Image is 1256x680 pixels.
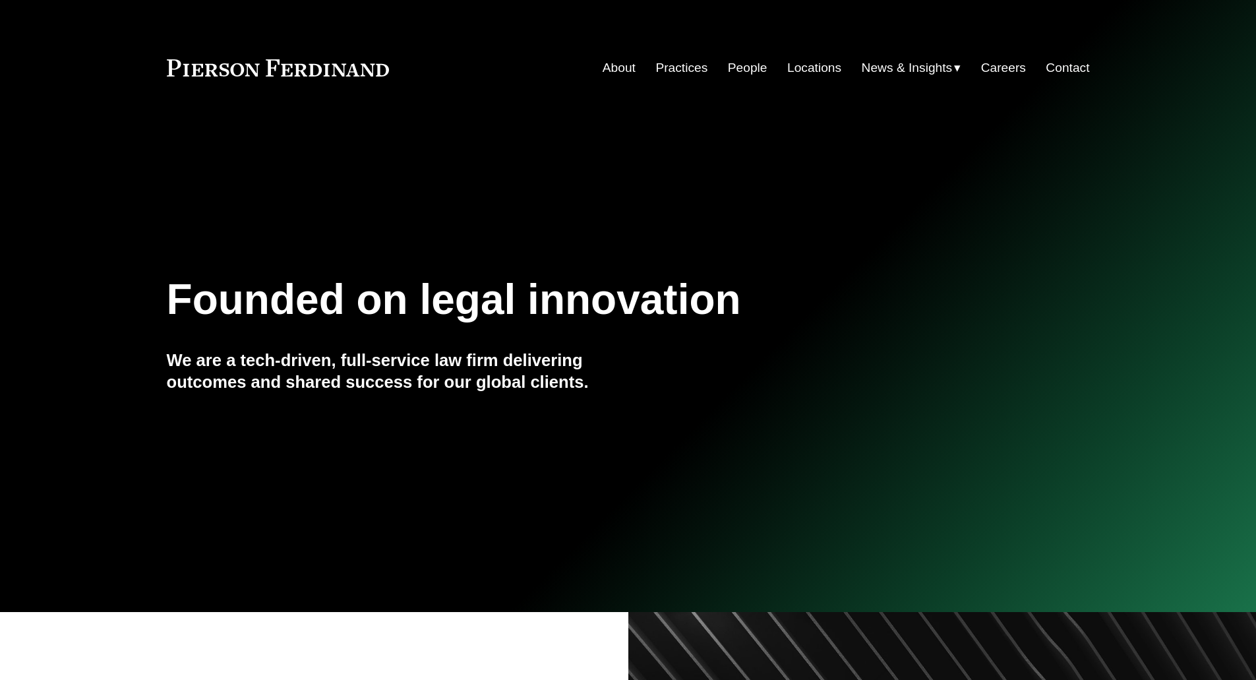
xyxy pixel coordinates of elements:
a: People [728,55,767,80]
h1: Founded on legal innovation [167,276,936,324]
span: News & Insights [862,57,953,80]
a: Contact [1046,55,1089,80]
h4: We are a tech-driven, full-service law firm delivering outcomes and shared success for our global... [167,350,628,392]
a: Locations [787,55,841,80]
a: Practices [655,55,707,80]
a: folder dropdown [862,55,961,80]
a: Careers [981,55,1026,80]
a: About [603,55,636,80]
